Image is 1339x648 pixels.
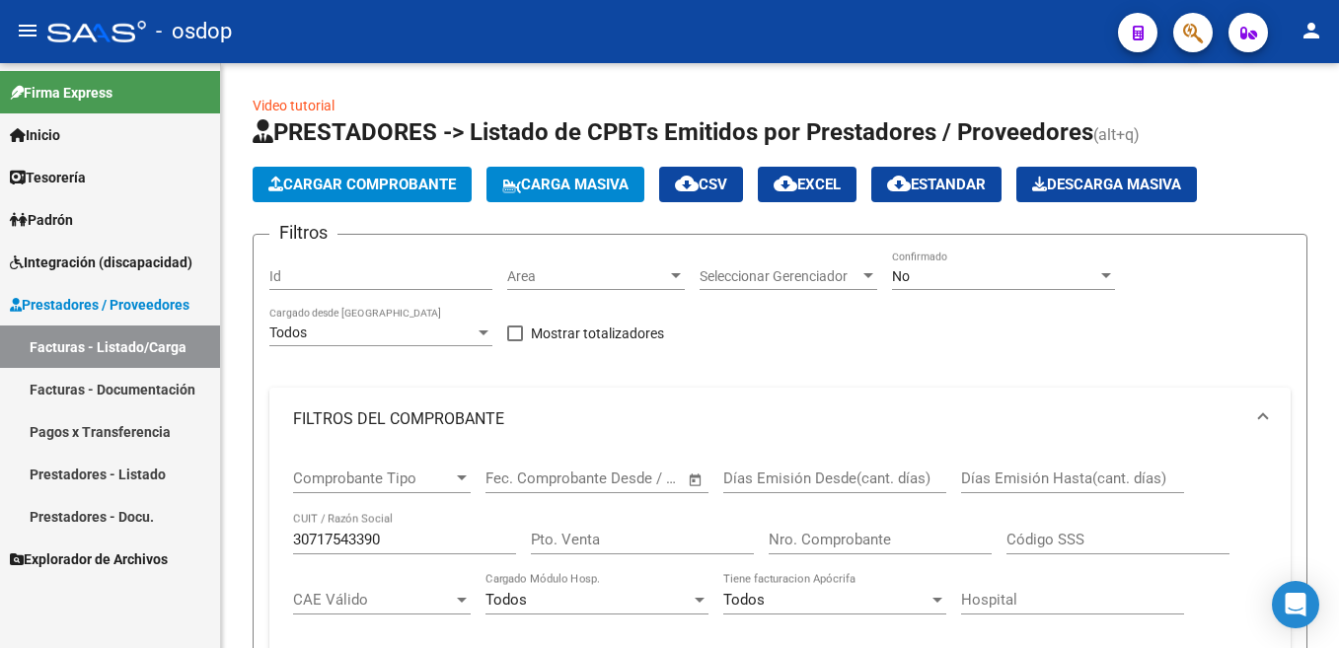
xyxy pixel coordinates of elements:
[269,219,337,247] h3: Filtros
[507,268,667,285] span: Area
[293,408,1243,430] mat-panel-title: FILTROS DEL COMPROBANTE
[269,388,1291,451] mat-expansion-panel-header: FILTROS DEL COMPROBANTE
[10,548,168,570] span: Explorador de Archivos
[1300,19,1323,42] mat-icon: person
[253,167,472,202] button: Cargar Comprobante
[486,167,644,202] button: Carga Masiva
[268,176,456,193] span: Cargar Comprobante
[10,82,112,104] span: Firma Express
[253,118,1093,146] span: PRESTADORES -> Listado de CPBTs Emitidos por Prestadores / Proveedores
[293,469,453,487] span: Comprobante Tipo
[10,209,73,231] span: Padrón
[10,167,86,188] span: Tesorería
[887,176,986,193] span: Estandar
[659,167,743,202] button: CSV
[502,176,629,193] span: Carga Masiva
[1016,167,1197,202] button: Descarga Masiva
[758,167,856,202] button: EXCEL
[583,469,679,487] input: Fecha fin
[1016,167,1197,202] app-download-masive: Descarga masiva de comprobantes (adjuntos)
[675,172,699,195] mat-icon: cloud_download
[675,176,727,193] span: CSV
[269,324,307,340] span: Todos
[685,468,707,491] button: Open calendar
[156,10,232,53] span: - osdop
[1272,581,1319,628] div: Open Intercom Messenger
[871,167,1002,202] button: Estandar
[774,172,797,195] mat-icon: cloud_download
[1032,176,1181,193] span: Descarga Masiva
[16,19,39,42] mat-icon: menu
[10,124,60,146] span: Inicio
[892,268,910,284] span: No
[700,268,859,285] span: Seleccionar Gerenciador
[531,322,664,345] span: Mostrar totalizadores
[485,469,565,487] input: Fecha inicio
[293,591,453,609] span: CAE Válido
[1093,125,1140,144] span: (alt+q)
[10,252,192,273] span: Integración (discapacidad)
[485,591,527,609] span: Todos
[723,591,765,609] span: Todos
[887,172,911,195] mat-icon: cloud_download
[774,176,841,193] span: EXCEL
[10,294,189,316] span: Prestadores / Proveedores
[253,98,335,113] a: Video tutorial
